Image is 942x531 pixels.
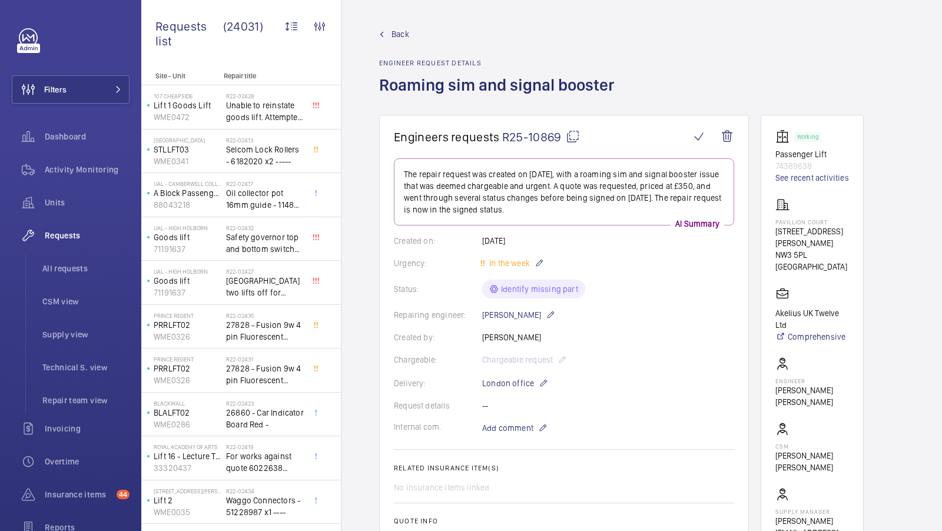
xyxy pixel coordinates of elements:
[42,328,130,340] span: Supply view
[154,287,221,298] p: 71191637
[117,490,130,499] span: 44
[154,312,221,319] p: Prince Regent
[775,249,849,273] p: NW3 5PL [GEOGRAPHIC_DATA]
[154,487,221,495] p: [STREET_ADDRESS][PERSON_NAME]
[482,308,555,322] p: [PERSON_NAME]
[775,160,849,172] p: 74389638
[154,419,221,430] p: WME0286
[45,456,130,467] span: Overtime
[154,180,221,187] p: UAL - Camberwell College of Arts
[154,407,221,419] p: BLALFT02
[226,144,304,167] span: Selcom Lock Rollers - 6182020 x2 -----
[775,148,849,160] p: Passenger Lift
[45,489,112,500] span: Insurance items
[154,243,221,255] p: 71191637
[154,400,221,407] p: Blackwall
[154,155,221,167] p: WME0341
[154,275,221,287] p: Goods lift
[226,92,304,99] h2: R22-02428
[226,495,304,518] span: Waggo Connectors - 51228987 x1 ----
[226,400,304,407] h2: R22-02423
[226,275,304,298] span: [GEOGRAPHIC_DATA] two lifts off for safety governor rope switches at top and bottom. Immediate de...
[12,75,130,104] button: Filters
[154,462,221,474] p: 33320437
[775,377,849,384] p: Engineer
[154,224,221,231] p: UAL - High Holborn
[797,135,818,139] p: Working
[226,224,304,231] h2: R22-02432
[226,487,304,495] h2: R22-02434
[226,312,304,319] h2: R22-02435
[224,72,301,80] p: Repair title
[775,450,849,473] p: [PERSON_NAME] [PERSON_NAME]
[154,356,221,363] p: Prince Regent
[379,59,621,67] h2: Engineer request details
[154,443,221,450] p: royal academy of arts
[226,319,304,343] span: 27828 - Fusion 9w 4 pin Fluorescent Lamp / Bulb - Used on Prince regent lift No2 car top test con...
[44,84,67,95] span: Filters
[226,407,304,430] span: 26860 - Car Indicator Board Red -
[394,464,734,472] h2: Related insurance item(s)
[671,218,724,230] p: AI Summary
[379,74,621,115] h1: Roaming sim and signal booster
[155,19,223,48] span: Requests list
[226,231,304,255] span: Safety governor top and bottom switches not working from an immediate defect. Lift passenger lift...
[226,450,304,474] span: For works against quote 6022638 @£2197.00
[45,164,130,175] span: Activity Monitoring
[226,363,304,386] span: 27828 - Fusion 9w 4 pin Fluorescent Lamp / Bulb - Used on Prince regent lift No2 car top test con...
[154,137,221,144] p: [GEOGRAPHIC_DATA]
[154,363,221,374] p: PRRLFT02
[226,356,304,363] h2: R22-02431
[42,296,130,307] span: CSM view
[226,187,304,211] span: Oil collector pot 16mm guide - 11482 x2
[42,361,130,373] span: Technical S. view
[775,384,849,408] p: [PERSON_NAME] [PERSON_NAME]
[775,443,849,450] p: CSM
[775,307,849,331] p: Akelius UK Twelve Ltd
[775,218,849,225] p: Pavillion Court
[154,374,221,386] p: WME0326
[154,268,221,275] p: UAL - High Holborn
[502,130,580,144] span: R25-10869
[482,422,533,434] span: Add comment
[775,172,849,184] a: See recent activities
[45,230,130,241] span: Requests
[154,144,221,155] p: STLLFT03
[45,197,130,208] span: Units
[154,506,221,518] p: WME0035
[154,111,221,123] p: WME0472
[226,268,304,275] h2: R22-02427
[775,130,794,144] img: elevator.svg
[154,99,221,111] p: Lift 1 Goods Lift
[775,331,849,343] a: Comprehensive
[42,263,130,274] span: All requests
[154,92,221,99] p: 107 Cheapside
[775,508,849,515] p: Supply manager
[154,331,221,343] p: WME0326
[154,187,221,199] p: A Block Passenger Lift 2 (B) L/H
[226,180,304,187] h2: R22-02417
[42,394,130,406] span: Repair team view
[154,231,221,243] p: Goods lift
[226,443,304,450] h2: R22-02419
[154,495,221,506] p: Lift 2
[487,258,530,268] span: In the week
[394,517,734,525] h2: Quote info
[141,72,219,80] p: Site - Unit
[482,376,548,390] p: London office
[226,99,304,123] span: Unable to reinstate goods lift. Attempted to swap control boards with PL2, no difference. Technic...
[394,130,500,144] span: Engineers requests
[404,168,724,215] p: The repair request was created on [DATE], with a roaming sim and signal booster issue that was de...
[45,423,130,434] span: Invoicing
[45,131,130,142] span: Dashboard
[226,137,304,144] h2: R22-02413
[392,28,409,40] span: Back
[154,199,221,211] p: 88043218
[154,450,221,462] p: Lift 16 - Lecture Theater Disabled Lift ([PERSON_NAME]) ([GEOGRAPHIC_DATA] )
[154,319,221,331] p: PRRLFT02
[775,225,849,249] p: [STREET_ADDRESS][PERSON_NAME]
